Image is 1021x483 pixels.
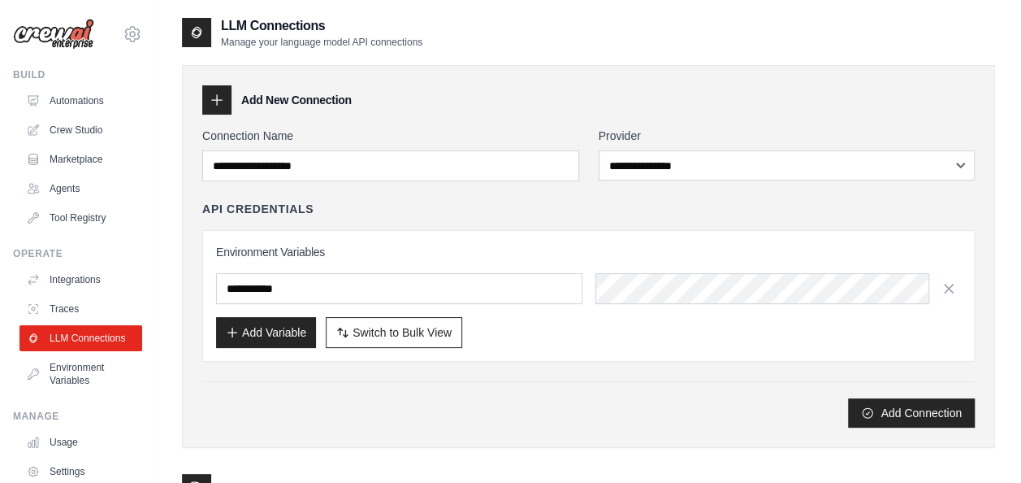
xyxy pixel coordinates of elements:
a: Marketplace [19,146,142,172]
label: Connection Name [202,128,579,144]
a: Integrations [19,267,142,293]
h3: Add New Connection [241,92,352,108]
a: Traces [19,296,142,322]
img: Logo [13,19,94,50]
span: Switch to Bulk View [353,324,452,341]
p: Manage your language model API connections [221,36,422,49]
a: Agents [19,176,142,202]
button: Switch to Bulk View [326,317,462,348]
h2: LLM Connections [221,16,422,36]
button: Add Connection [848,398,975,428]
a: LLM Connections [19,325,142,351]
label: Provider [599,128,976,144]
h3: Environment Variables [216,244,961,260]
a: Usage [19,429,142,455]
h4: API Credentials [202,201,314,217]
div: Build [13,68,142,81]
div: Manage [13,410,142,423]
div: Operate [13,247,142,260]
a: Automations [19,88,142,114]
a: Crew Studio [19,117,142,143]
a: Tool Registry [19,205,142,231]
button: Add Variable [216,317,316,348]
a: Environment Variables [19,355,142,394]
